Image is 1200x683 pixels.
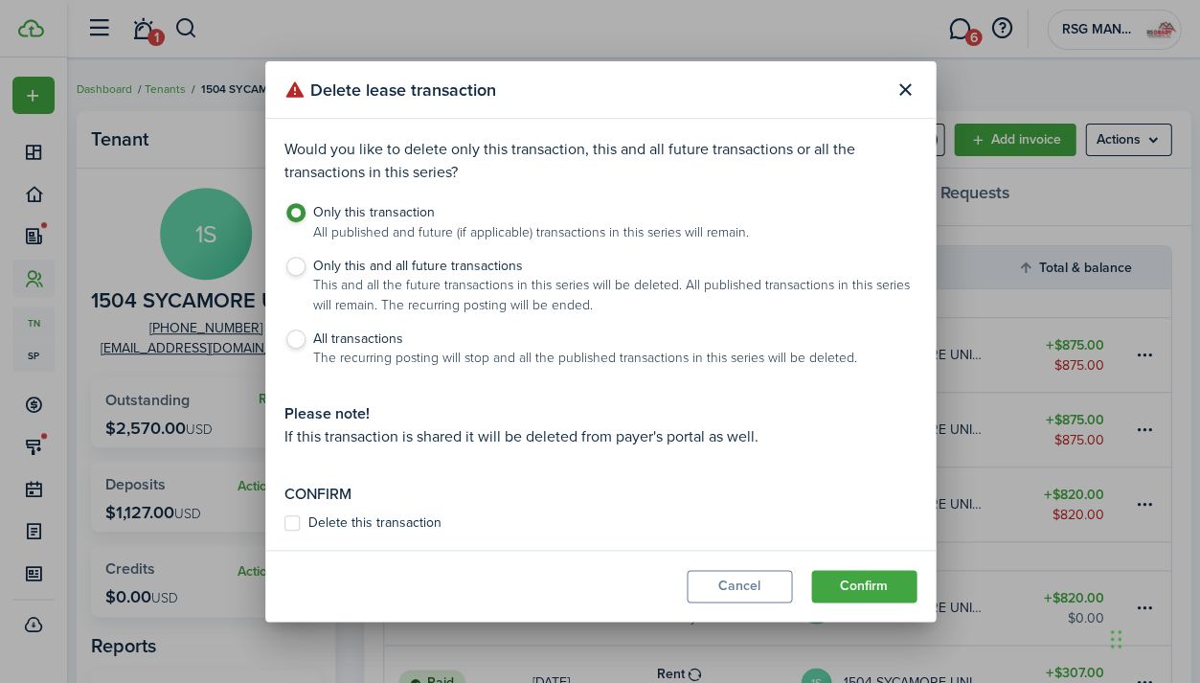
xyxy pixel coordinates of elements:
[284,138,917,184] p: Would you like to delete only this transaction, this and all future transactions or all the trans...
[889,74,921,106] button: Close modal
[313,349,912,368] small: The recurring posting will stop and all the published transactions in this series will be deleted.
[811,570,917,603] button: Confirm
[313,223,912,242] small: All published and future (if applicable) transactions in this series will remain.
[687,570,792,603] button: Cancel
[284,483,917,506] p: Confirm
[284,330,917,378] label: All transactions
[313,276,912,315] small: This and all the future transactions in this series will be deleted. All published transactions i...
[1104,591,1200,683] iframe: Chat Widget
[1110,610,1121,668] div: Drag
[284,203,917,252] label: Only this transaction
[284,425,917,448] p: If this transaction is shared it will be deleted from payer's portal as well.
[284,257,917,325] label: Only this and all future transactions
[284,402,917,425] div: Please note!
[284,71,884,108] modal-title: Delete lease transaction
[284,515,442,531] label: Delete this transaction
